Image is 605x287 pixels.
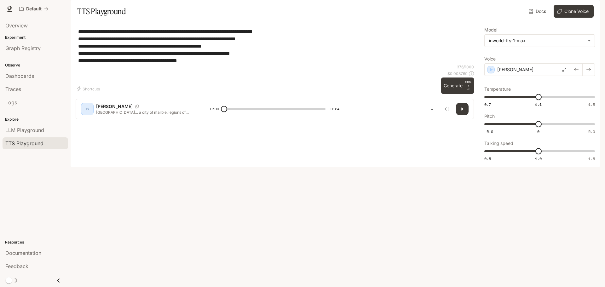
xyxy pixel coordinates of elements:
p: $ 0.003760 [447,71,468,76]
div: D [82,104,92,114]
p: Model [484,28,497,32]
p: Voice [484,57,496,61]
button: Download audio [426,103,438,115]
span: 0:00 [210,106,219,112]
button: GenerateCTRL +⏎ [441,77,474,94]
span: 0 [537,129,539,134]
span: 1.5 [588,102,595,107]
span: -5.0 [484,129,493,134]
button: Clone Voice [554,5,594,18]
span: 1.1 [535,102,542,107]
p: Talking speed [484,141,513,146]
p: Pitch [484,114,495,118]
span: 1.5 [588,156,595,161]
h1: TTS Playground [77,5,126,18]
p: Temperature [484,87,511,91]
p: Default [26,6,42,12]
span: 0:24 [331,106,339,112]
p: ⏎ [465,80,471,91]
span: 0.7 [484,102,491,107]
span: 1.0 [535,156,542,161]
button: All workspaces [16,3,51,15]
p: [PERSON_NAME] [497,66,533,73]
button: Copy Voice ID [133,105,141,108]
p: [PERSON_NAME] [96,103,133,110]
button: Inspect [441,103,453,115]
span: 0.5 [484,156,491,161]
p: CTRL + [465,80,471,88]
div: inworld-tts-1-max [485,35,595,47]
span: 5.0 [588,129,595,134]
div: inworld-tts-1-max [489,37,585,44]
p: 376 / 1000 [457,64,474,70]
a: Docs [527,5,549,18]
p: [GEOGRAPHIC_DATA]… a city of marble, legions of steel, and ambitions that reached beyond the know... [96,110,195,115]
button: Shortcuts [76,84,102,94]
